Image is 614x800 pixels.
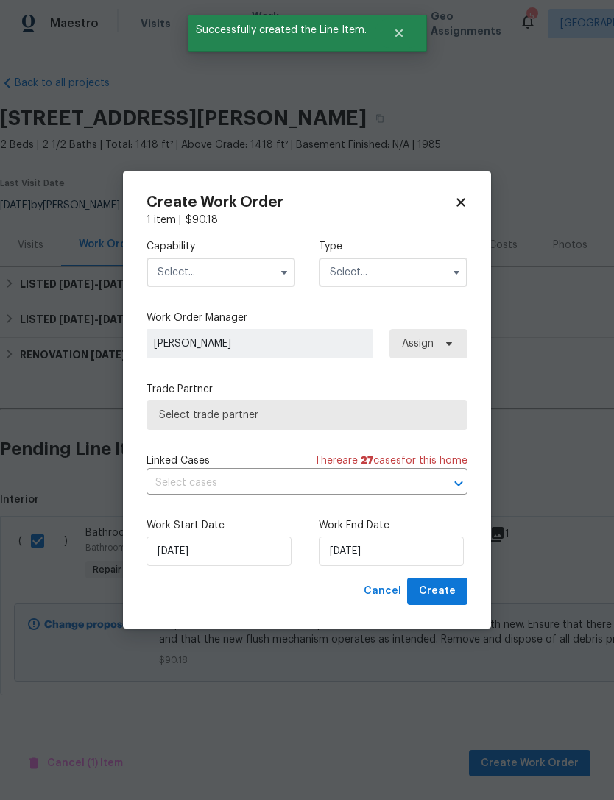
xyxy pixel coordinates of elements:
span: $ 90.18 [186,215,218,225]
span: Select trade partner [159,408,455,422]
button: Close [375,18,423,48]
span: There are case s for this home [314,453,467,468]
input: Select cases [147,472,426,495]
button: Cancel [358,578,407,605]
button: Show options [275,263,293,281]
label: Work Order Manager [147,311,467,325]
span: [PERSON_NAME] [154,336,366,351]
div: 1 item | [147,213,467,227]
span: 27 [361,456,373,466]
label: Type [319,239,467,254]
button: Show options [448,263,465,281]
input: M/D/YYYY [147,537,292,566]
h2: Create Work Order [147,195,454,210]
label: Work Start Date [147,518,295,533]
button: Create [407,578,467,605]
input: Select... [147,258,295,287]
span: Create [419,582,456,601]
label: Capability [147,239,295,254]
span: Assign [402,336,434,351]
label: Trade Partner [147,382,467,397]
input: M/D/YYYY [319,537,464,566]
input: Select... [319,258,467,287]
span: Linked Cases [147,453,210,468]
span: Successfully created the Line Item. [188,15,375,46]
label: Work End Date [319,518,467,533]
span: Cancel [364,582,401,601]
button: Open [448,473,469,494]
